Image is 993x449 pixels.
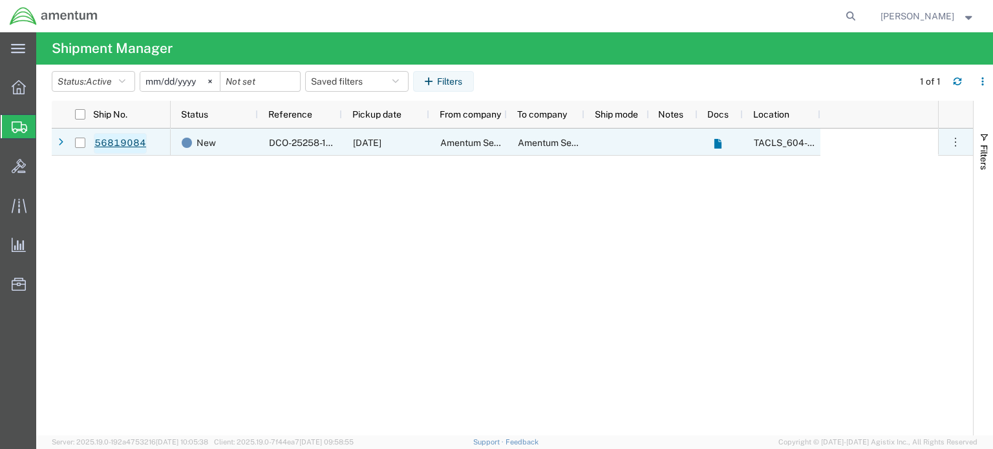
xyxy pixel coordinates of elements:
[778,437,977,448] span: Copyright © [DATE]-[DATE] Agistix Inc., All Rights Reserved
[413,71,474,92] button: Filters
[52,32,173,65] h4: Shipment Manager
[595,109,638,120] span: Ship mode
[753,109,789,120] span: Location
[214,438,354,446] span: Client: 2025.19.0-7f44ea7
[299,438,354,446] span: [DATE] 09:58:55
[93,109,127,120] span: Ship No.
[473,438,506,446] a: Support
[181,109,208,120] span: Status
[305,71,409,92] button: Saved filters
[440,109,501,120] span: From company
[440,138,537,148] span: Amentum Services, Inc.
[920,75,943,89] div: 1 of 1
[9,6,98,26] img: logo
[707,109,729,120] span: Docs
[352,109,401,120] span: Pickup date
[94,133,147,154] a: 56819084
[52,438,208,446] span: Server: 2025.19.0-192a4753216
[140,72,220,91] input: Not set
[880,8,976,24] button: [PERSON_NAME]
[658,109,683,120] span: Notes
[353,138,381,148] span: 09/15/2025
[268,109,312,120] span: Reference
[52,71,135,92] button: Status:Active
[979,145,989,170] span: Filters
[506,438,539,446] a: Feedback
[881,9,954,23] span: Daniel Martin
[269,138,352,148] span: DCO-25258-168142
[197,129,216,156] span: New
[220,72,300,91] input: Not set
[156,438,208,446] span: [DATE] 10:05:38
[86,76,112,87] span: Active
[517,109,567,120] span: To company
[518,138,615,148] span: Amentum Services, Inc.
